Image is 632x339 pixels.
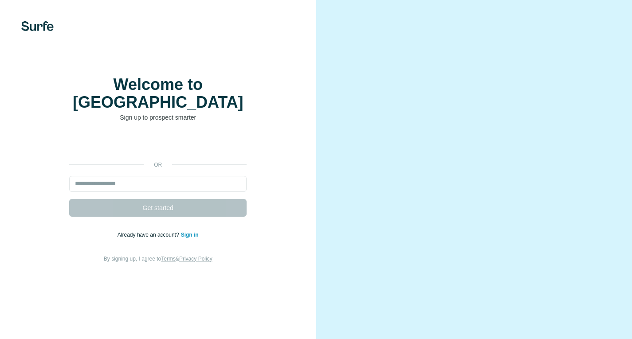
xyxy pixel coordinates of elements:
a: Privacy Policy [179,256,212,262]
a: Sign in [181,232,199,238]
a: Terms [161,256,176,262]
p: Sign up to prospect smarter [69,113,247,122]
p: or [144,161,172,169]
img: Surfe's logo [21,21,54,31]
iframe: Sign in with Google Button [65,135,251,155]
span: Already have an account? [118,232,181,238]
span: By signing up, I agree to & [104,256,212,262]
h1: Welcome to [GEOGRAPHIC_DATA] [69,76,247,111]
